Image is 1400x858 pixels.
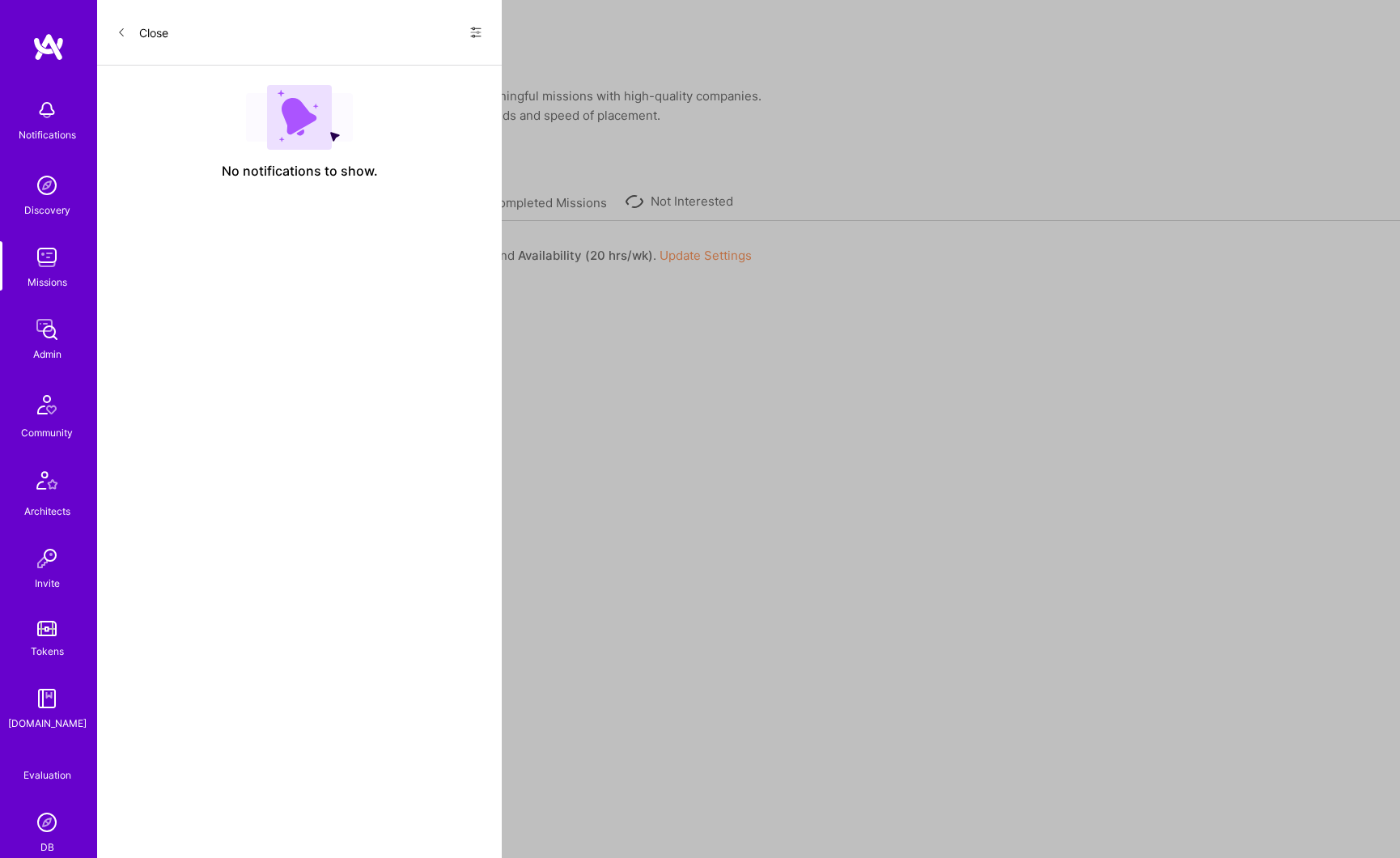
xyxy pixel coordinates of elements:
img: teamwork [31,241,63,274]
img: discovery [31,169,63,202]
img: tokens [37,621,57,636]
div: Evaluation [23,767,71,784]
div: Discovery [24,202,70,219]
img: bell [31,94,63,126]
i: icon SelectionTeam [41,754,53,767]
img: Community [28,385,66,424]
img: guide book [31,682,63,715]
div: Community [21,424,73,441]
img: Admin Search [31,806,63,839]
div: Architects [24,503,70,520]
div: Notifications [19,126,76,143]
button: Close [117,19,168,45]
span: No notifications to show. [222,163,378,180]
div: Missions [28,274,67,291]
div: Admin [33,346,62,363]
div: Invite [35,575,60,592]
div: Tokens [31,643,64,660]
img: empty [246,85,353,150]
div: [DOMAIN_NAME] [8,715,87,732]
img: admin teamwork [31,313,63,346]
img: Invite [31,542,63,575]
img: logo [32,32,65,62]
div: DB [40,839,54,856]
img: Architects [28,464,66,503]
